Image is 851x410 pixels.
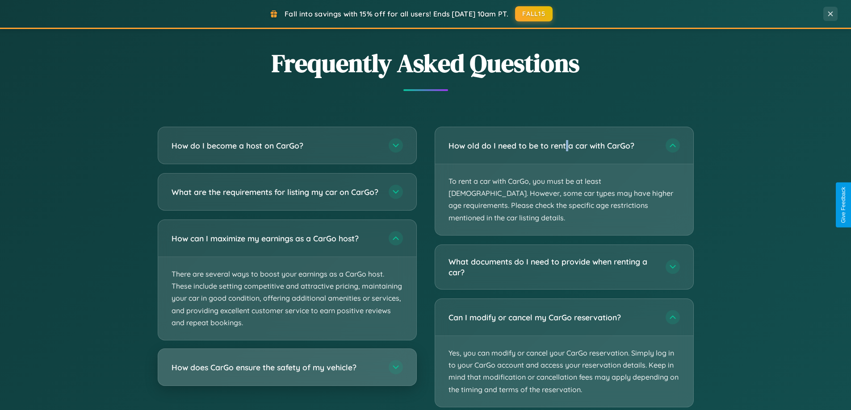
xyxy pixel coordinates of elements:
div: Give Feedback [840,187,847,223]
p: To rent a car with CarGo, you must be at least [DEMOGRAPHIC_DATA]. However, some car types may ha... [435,164,693,235]
button: FALL15 [515,6,553,21]
p: There are several ways to boost your earnings as a CarGo host. These include setting competitive ... [158,257,416,340]
h3: How do I become a host on CarGo? [172,140,380,151]
span: Fall into savings with 15% off for all users! Ends [DATE] 10am PT. [285,9,508,18]
h3: What documents do I need to provide when renting a car? [449,256,657,278]
h3: How does CarGo ensure the safety of my vehicle? [172,362,380,373]
h3: Can I modify or cancel my CarGo reservation? [449,312,657,323]
h3: How old do I need to be to rent a car with CarGo? [449,140,657,151]
h3: What are the requirements for listing my car on CarGo? [172,186,380,198]
h3: How can I maximize my earnings as a CarGo host? [172,233,380,244]
p: Yes, you can modify or cancel your CarGo reservation. Simply log in to your CarGo account and acc... [435,336,693,407]
h2: Frequently Asked Questions [158,46,694,80]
